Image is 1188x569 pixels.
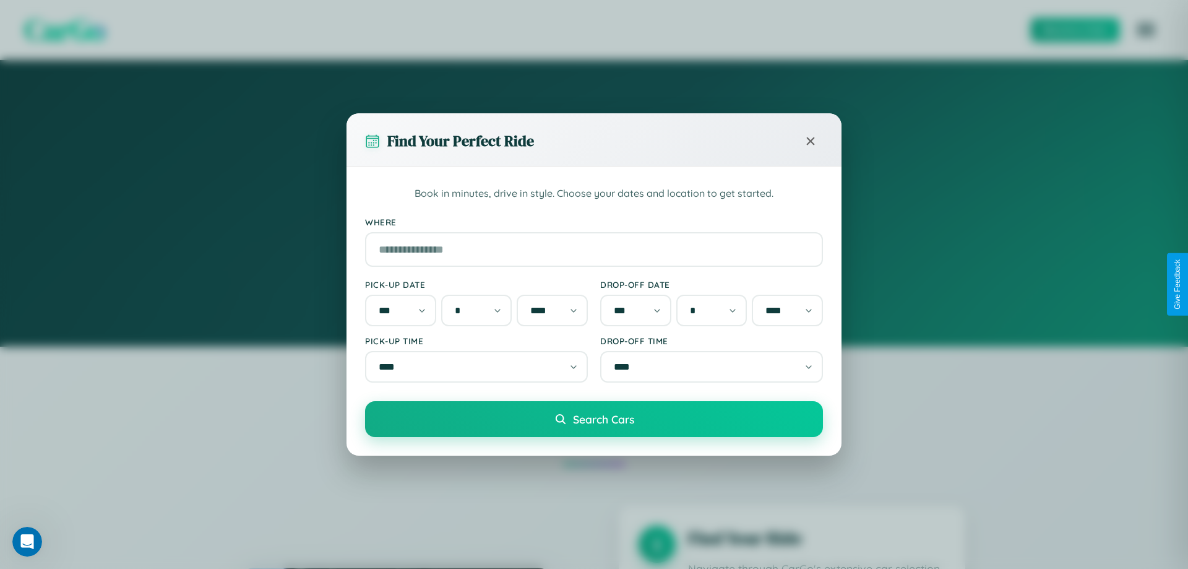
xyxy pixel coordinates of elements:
span: Search Cars [573,412,634,426]
button: Search Cars [365,401,823,437]
label: Drop-off Date [600,279,823,290]
h3: Find Your Perfect Ride [387,131,534,151]
label: Drop-off Time [600,336,823,346]
label: Where [365,217,823,227]
label: Pick-up Date [365,279,588,290]
label: Pick-up Time [365,336,588,346]
p: Book in minutes, drive in style. Choose your dates and location to get started. [365,186,823,202]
